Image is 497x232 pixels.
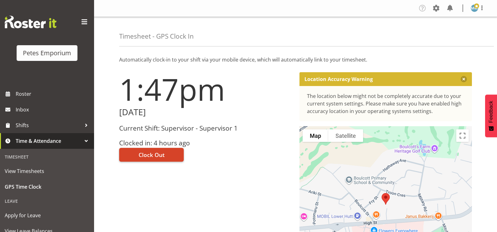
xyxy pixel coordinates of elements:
div: The location below might not be completely accurate due to your current system settings. Please m... [307,92,465,115]
h3: Current Shift: Supervisor - Supervisor 1 [119,125,292,132]
button: Close message [461,76,467,82]
button: Show street map [303,129,328,142]
button: Feedback - Show survey [485,94,497,137]
h3: Clocked in: 4 hours ago [119,139,292,147]
span: Shifts [16,121,82,130]
h4: Timesheet - GPS Clock In [119,33,194,40]
a: View Timesheets [2,163,93,179]
h2: [DATE] [119,107,292,117]
img: mandy-mosley3858.jpg [471,4,478,12]
span: Feedback [488,101,494,123]
button: Show satellite imagery [328,129,363,142]
a: Apply for Leave [2,208,93,223]
span: Apply for Leave [5,211,89,220]
p: Automatically clock-in to your shift via your mobile device, which will automatically link to you... [119,56,472,63]
span: GPS Time Clock [5,182,89,192]
span: Clock Out [139,151,165,159]
button: Clock Out [119,148,184,162]
span: Inbox [16,105,91,114]
div: Leave [2,195,93,208]
p: Location Accuracy Warning [304,76,373,82]
div: Petes Emporium [23,48,71,58]
button: Toggle fullscreen view [456,129,469,142]
img: Rosterit website logo [5,16,56,28]
a: GPS Time Clock [2,179,93,195]
h1: 1:47pm [119,72,292,106]
span: Roster [16,89,91,99]
div: Timesheet [2,150,93,163]
span: View Timesheets [5,166,89,176]
span: Time & Attendance [16,136,82,146]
